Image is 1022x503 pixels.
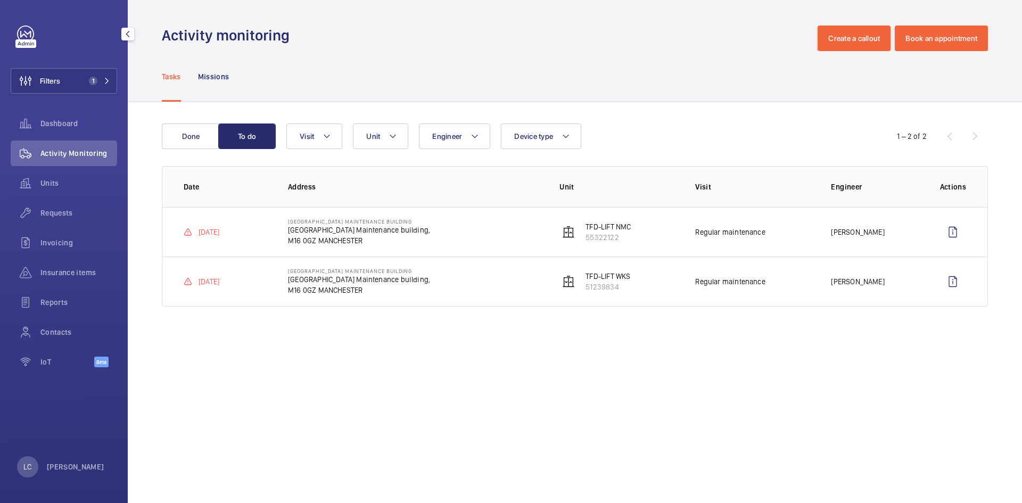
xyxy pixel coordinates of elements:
[562,226,575,238] img: elevator.svg
[89,77,97,85] span: 1
[586,271,630,282] p: TFD-LIFT WKS
[562,275,575,288] img: elevator.svg
[40,208,117,218] span: Requests
[288,225,430,235] p: [GEOGRAPHIC_DATA] Maintenance building,
[40,178,117,188] span: Units
[286,123,342,149] button: Visit
[162,26,296,45] h1: Activity monitoring
[288,274,430,285] p: [GEOGRAPHIC_DATA] Maintenance building,
[40,148,117,159] span: Activity Monitoring
[695,227,765,237] p: Regular maintenance
[586,282,630,292] p: 51239834
[288,235,430,246] p: M16 0GZ MANCHESTER
[23,461,31,472] p: LC
[288,268,430,274] p: [GEOGRAPHIC_DATA] Maintenance building
[831,182,922,192] p: Engineer
[300,132,314,141] span: Visit
[218,123,276,149] button: To do
[366,132,380,141] span: Unit
[288,182,542,192] p: Address
[40,267,117,278] span: Insurance items
[895,26,988,51] button: Book an appointment
[162,123,219,149] button: Done
[288,218,430,225] p: [GEOGRAPHIC_DATA] Maintenance building
[47,461,104,472] p: [PERSON_NAME]
[199,276,219,287] p: [DATE]
[831,276,884,287] p: [PERSON_NAME]
[419,123,490,149] button: Engineer
[514,132,553,141] span: Device type
[432,132,462,141] span: Engineer
[586,221,631,232] p: TFD-LIFT NMC
[40,297,117,308] span: Reports
[831,227,884,237] p: [PERSON_NAME]
[288,285,430,295] p: M16 0GZ MANCHESTER
[40,357,94,367] span: IoT
[198,71,229,82] p: Missions
[940,182,966,192] p: Actions
[40,327,117,337] span: Contacts
[11,68,117,94] button: Filters1
[40,237,117,248] span: Invoicing
[501,123,581,149] button: Device type
[559,182,678,192] p: Unit
[184,182,271,192] p: Date
[695,276,765,287] p: Regular maintenance
[40,118,117,129] span: Dashboard
[94,357,109,367] span: Beta
[162,71,181,82] p: Tasks
[353,123,408,149] button: Unit
[897,131,927,142] div: 1 – 2 of 2
[695,182,814,192] p: Visit
[586,232,631,243] p: 55322122
[199,227,219,237] p: [DATE]
[818,26,891,51] button: Create a callout
[40,76,60,86] span: Filters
